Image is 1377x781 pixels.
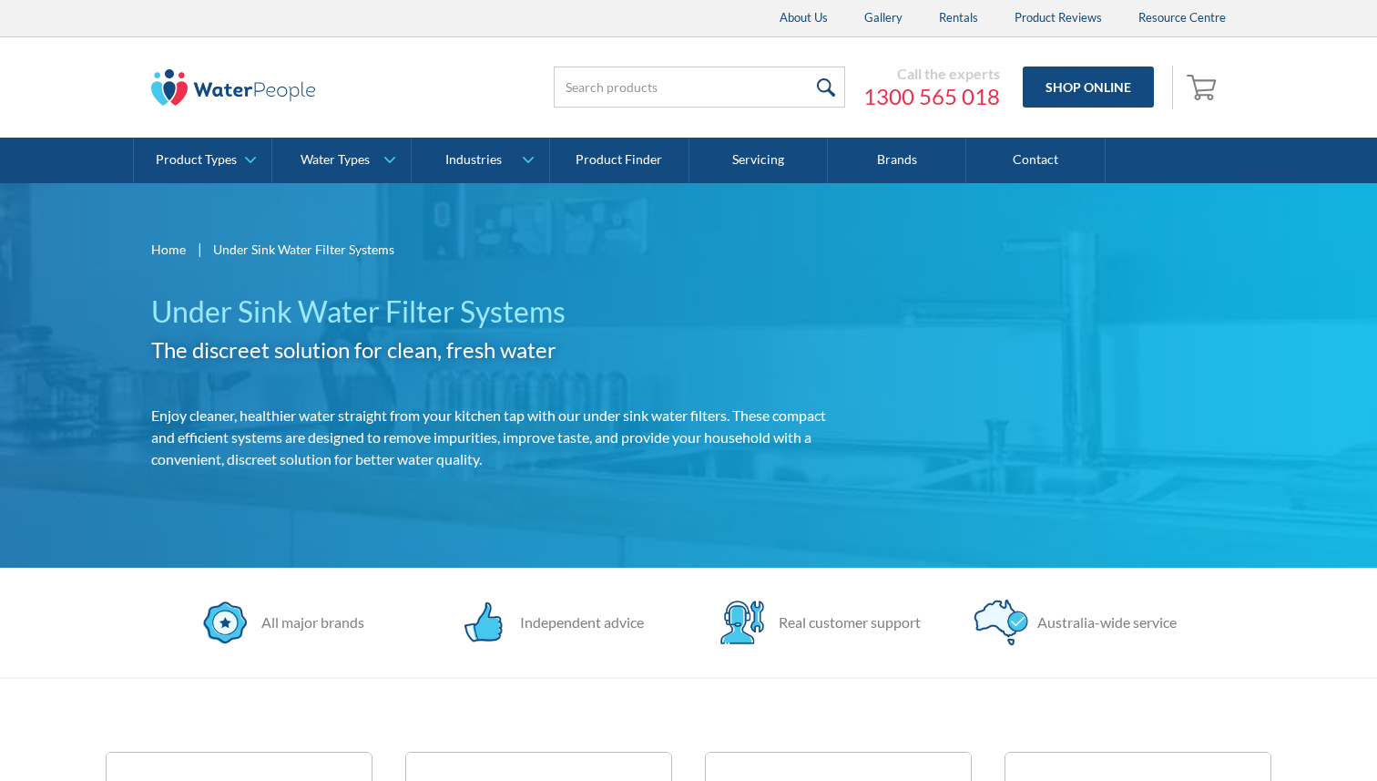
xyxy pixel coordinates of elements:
[1187,72,1221,101] img: shopping cart
[151,69,315,106] img: The Water People
[828,138,966,183] a: Brands
[689,138,828,183] a: Servicing
[156,152,237,168] div: Product Types
[134,138,271,183] a: Product Types
[151,290,851,334] h1: Under Sink Water Filter Systems
[1182,66,1226,109] a: Open cart
[511,611,644,633] div: Independent advice
[445,152,502,168] div: Industries
[195,238,204,260] div: |
[252,611,364,633] div: All major brands
[1023,67,1154,108] a: Shop Online
[550,138,688,183] a: Product Finder
[151,334,851,366] h2: The discreet solution for clean, fresh water
[151,240,186,259] a: Home
[151,405,851,470] p: Enjoy cleaner, healthier water straight from your kitchen tap with our under sink water filters. ...
[554,67,845,108] input: Search products
[966,138,1105,183] a: Contact
[770,611,921,633] div: Real customer support
[1028,611,1177,633] div: Australia-wide service
[301,152,370,168] div: Water Types
[863,83,1000,110] a: 1300 565 018
[412,138,549,183] a: Industries
[272,138,410,183] a: Water Types
[863,65,1000,83] div: Call the experts
[213,240,394,259] div: Under Sink Water Filter Systems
